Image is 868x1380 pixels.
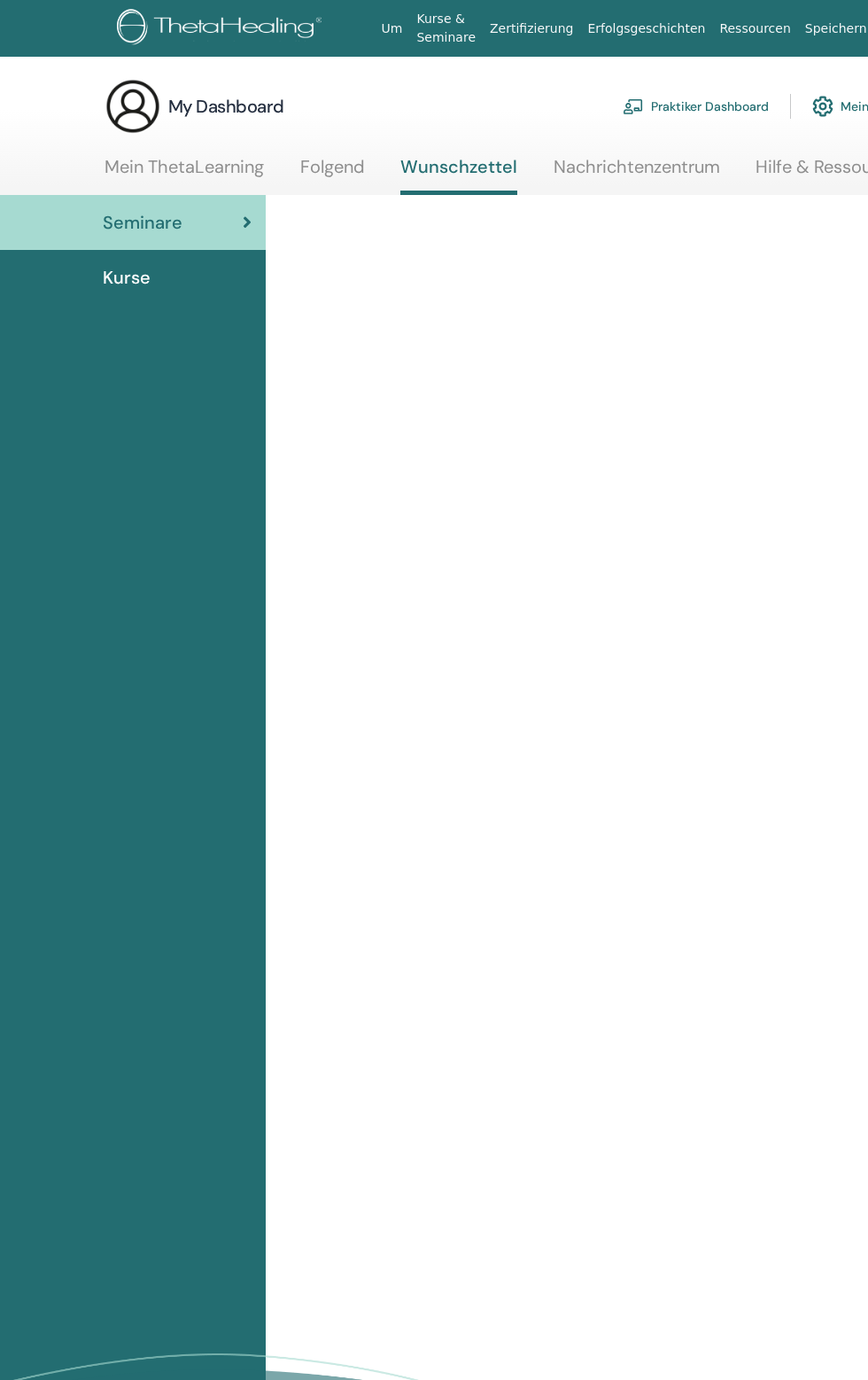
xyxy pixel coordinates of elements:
a: Erfolgsgeschichten [580,12,712,45]
span: Seminare [103,209,182,236]
a: Praktiker Dashboard [623,87,769,126]
a: Zertifizierung [483,12,580,45]
a: Nachrichtenzentrum [554,156,720,191]
h3: My Dashboard [168,94,284,119]
img: chalkboard-teacher.svg [623,98,644,114]
a: Wunschzettel [400,156,517,195]
a: Folgend [300,156,365,191]
span: Kurse [103,264,151,291]
a: Ressourcen [712,12,797,45]
img: logo.png [117,9,329,49]
a: Mein ThetaLearning [105,156,264,191]
img: generic-user-icon.jpg [105,78,161,135]
a: Um [375,12,410,45]
a: Kurse & Seminare [409,3,483,54]
img: cog.svg [812,91,833,121]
